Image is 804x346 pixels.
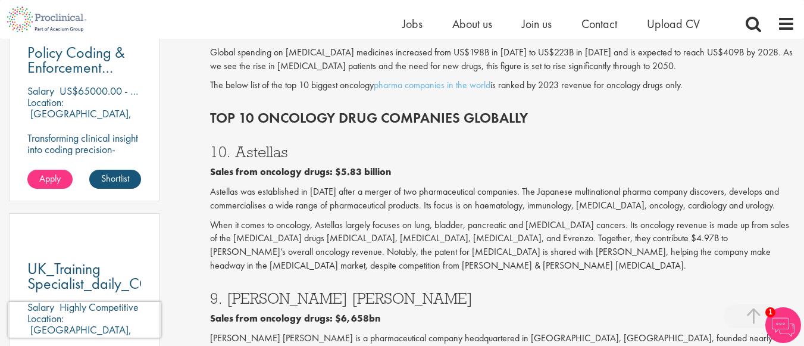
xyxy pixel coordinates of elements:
a: Contact [581,16,617,32]
span: UK_Training Specialist_daily_CO [27,258,152,294]
a: Join us [522,16,552,32]
span: 1 [765,307,775,317]
span: Apply [39,172,61,185]
b: Sales from oncology drugs: $5.83 billion [210,166,391,178]
p: US$65000.00 - US$75000.00 per annum [60,84,237,98]
a: Upload CV [647,16,700,32]
a: Shortlist [89,170,141,189]
a: pharma companies in the world [374,79,490,91]
p: Astellas was established in [DATE] after a merger of two pharmaceutical companies. The Japanese m... [210,185,795,213]
b: Sales from oncology drugs: $6,658bn [210,312,380,325]
iframe: reCAPTCHA [8,302,161,338]
span: Salary [27,84,54,98]
img: Chatbot [765,307,801,343]
p: When it comes to oncology, Astellas largely focuses on lung, bladder, pancreatic and [MEDICAL_DAT... [210,219,795,273]
a: Jobs [402,16,423,32]
a: Apply [27,170,73,189]
p: Global spending on [MEDICAL_DATA] medicines increased from US$198B in [DATE] to US$223B in [DATE]... [210,46,795,73]
span: Location: [27,95,64,109]
p: The below list of the top 10 biggest oncology is ranked by 2023 revenue for oncology drugs only. [210,79,795,92]
h3: 9. [PERSON_NAME] [PERSON_NAME] [210,291,795,306]
a: Policy Coding & Enforcement Analyst - Remote [27,45,141,75]
h2: Top 10 Oncology drug companies globally [210,110,795,126]
p: Transforming clinical insight into coding precision-driving compliance and clarity in healthcare ... [27,132,141,177]
h3: 10. Astellas [210,144,795,160]
a: About us [452,16,492,32]
a: UK_Training Specialist_daily_CO [27,261,141,291]
p: [GEOGRAPHIC_DATA], [GEOGRAPHIC_DATA] [27,107,132,132]
span: Policy Coding & Enforcement Analyst - Remote [27,42,129,92]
